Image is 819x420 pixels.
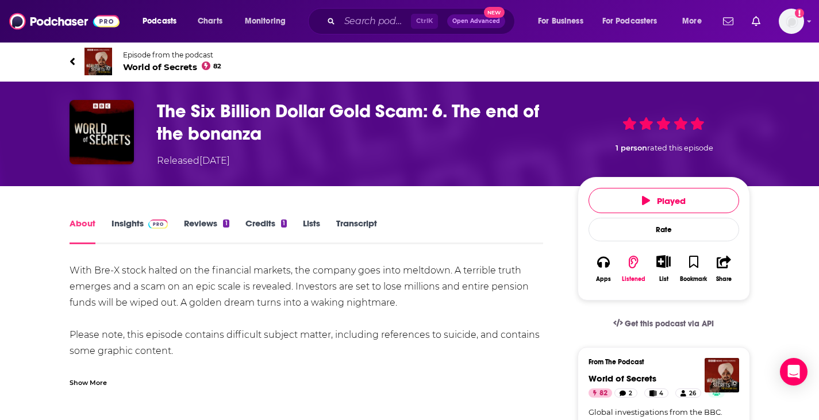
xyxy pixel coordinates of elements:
[245,13,286,29] span: Monitoring
[622,276,645,283] div: Listened
[675,388,701,398] a: 26
[680,276,707,283] div: Bookmark
[245,218,287,244] a: Credits1
[589,373,656,384] a: World of Secrets
[747,11,765,31] a: Show notifications dropdown
[599,388,607,399] span: 82
[452,18,500,24] span: Open Advanced
[652,255,675,268] button: Show More Button
[198,13,222,29] span: Charts
[648,248,678,290] div: Show More ButtonList
[84,48,112,75] img: World of Secrets
[625,319,714,329] span: Get this podcast via API
[70,263,544,391] div: With Bre-X stock halted on the financial markets, the company goes into meltdown. A terrible trut...
[190,12,229,30] a: Charts
[589,358,730,366] h3: From The Podcast
[303,218,320,244] a: Lists
[682,13,702,29] span: More
[538,13,583,29] span: For Business
[484,7,505,18] span: New
[589,218,739,241] div: Rate
[336,218,377,244] a: Transcript
[340,12,411,30] input: Search podcasts, credits, & more...
[604,310,724,338] a: Get this podcast via API
[642,195,686,206] span: Played
[157,100,559,145] h1: The Six Billion Dollar Gold Scam: 6. The end of the bonanza
[780,358,808,386] div: Open Intercom Messenger
[779,9,804,34] button: Show profile menu
[644,388,668,398] a: 4
[123,61,222,72] span: World of Secrets
[629,388,632,399] span: 2
[447,14,505,28] button: Open AdvancedNew
[718,11,738,31] a: Show notifications dropdown
[123,51,222,59] span: Episode from the podcast
[319,8,526,34] div: Search podcasts, credits, & more...
[795,9,804,18] svg: Add a profile image
[70,48,750,75] a: World of SecretsEpisode from the podcastWorld of Secrets82
[709,248,739,290] button: Share
[134,12,191,30] button: open menu
[223,219,229,228] div: 1
[716,276,732,283] div: Share
[602,13,657,29] span: For Podcasters
[595,12,674,30] button: open menu
[779,9,804,34] span: Logged in as caitmwalters
[184,218,229,244] a: Reviews1
[589,388,612,398] a: 82
[589,188,739,213] button: Played
[659,388,663,399] span: 4
[143,13,176,29] span: Podcasts
[157,154,230,168] div: Released [DATE]
[9,10,120,32] img: Podchaser - Follow, Share and Rate Podcasts
[530,12,598,30] button: open menu
[659,275,668,283] div: List
[674,12,716,30] button: open menu
[679,248,709,290] button: Bookmark
[70,218,95,244] a: About
[281,219,287,228] div: 1
[596,276,611,283] div: Apps
[148,219,168,229] img: Podchaser Pro
[589,248,618,290] button: Apps
[618,248,648,290] button: Listened
[705,358,739,392] img: World of Secrets
[689,388,696,399] span: 26
[614,388,637,398] a: 2
[213,64,221,69] span: 82
[237,12,301,30] button: open menu
[70,100,134,164] img: The Six Billion Dollar Gold Scam: 6. The end of the bonanza
[411,14,438,29] span: Ctrl K
[616,144,647,152] span: 1 person
[647,144,713,152] span: rated this episode
[779,9,804,34] img: User Profile
[111,218,168,244] a: InsightsPodchaser Pro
